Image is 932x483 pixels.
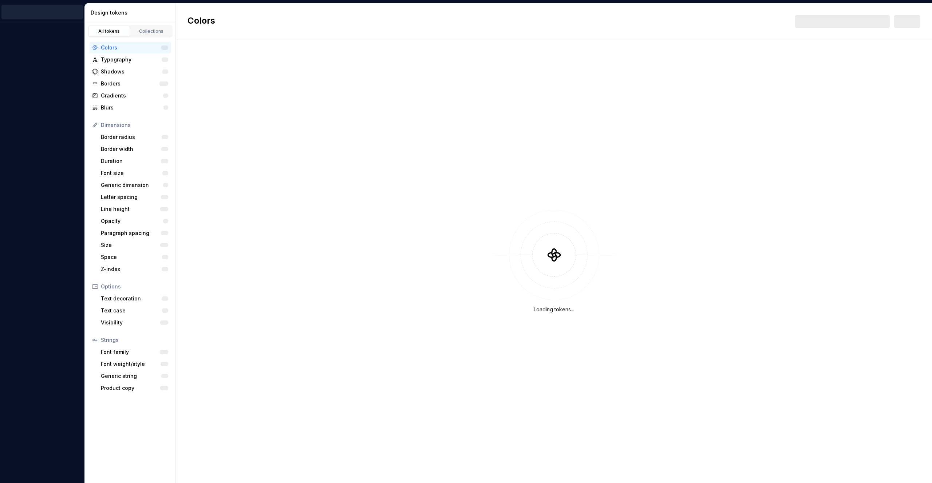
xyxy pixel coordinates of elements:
[98,155,171,167] a: Duration
[101,348,160,356] div: Font family
[101,360,161,368] div: Font weight/style
[98,317,171,328] a: Visibility
[89,102,171,113] a: Blurs
[101,181,163,189] div: Generic dimension
[101,121,168,129] div: Dimensions
[98,370,171,382] a: Generic string
[98,143,171,155] a: Border width
[101,68,162,75] div: Shadows
[89,42,171,53] a: Colors
[101,80,159,87] div: Borders
[101,193,161,201] div: Letter spacing
[101,145,161,153] div: Border width
[101,217,163,225] div: Opacity
[101,92,163,99] div: Gradients
[89,54,171,65] a: Typography
[101,266,162,273] div: Z-index
[98,191,171,203] a: Letter spacing
[101,307,162,314] div: Text case
[101,319,160,326] div: Visibility
[91,28,127,34] div: All tokens
[101,242,160,249] div: Size
[98,358,171,370] a: Font weight/style
[98,167,171,179] a: Font size
[98,203,171,215] a: Line height
[89,90,171,101] a: Gradients
[98,346,171,358] a: Font family
[98,215,171,227] a: Opacity
[98,305,171,316] a: Text case
[101,44,161,51] div: Colors
[187,15,215,28] h2: Colors
[91,9,173,16] div: Design tokens
[98,227,171,239] a: Paragraph spacing
[98,382,171,394] a: Product copy
[98,179,171,191] a: Generic dimension
[89,66,171,77] a: Shadows
[98,263,171,275] a: Z-index
[101,372,161,380] div: Generic string
[101,229,161,237] div: Paragraph spacing
[101,169,162,177] div: Font size
[101,384,160,392] div: Product copy
[98,251,171,263] a: Space
[98,239,171,251] a: Size
[101,295,162,302] div: Text decoration
[101,283,168,290] div: Options
[101,157,161,165] div: Duration
[101,104,163,111] div: Blurs
[101,205,160,213] div: Line height
[101,254,162,261] div: Space
[89,78,171,89] a: Borders
[133,28,170,34] div: Collections
[101,133,162,141] div: Border radius
[98,293,171,304] a: Text decoration
[98,131,171,143] a: Border radius
[101,336,168,344] div: Strings
[534,306,574,313] div: Loading tokens...
[101,56,162,63] div: Typography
